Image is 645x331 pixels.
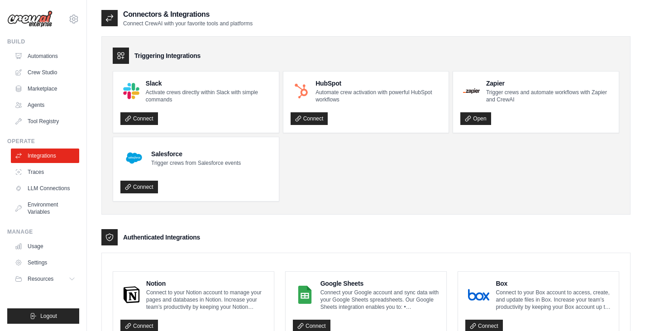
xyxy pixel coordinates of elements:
iframe: Chat Widget [600,288,645,331]
img: Box Logo [468,286,489,304]
h3: Authenticated Integrations [123,233,200,242]
img: Slack Logo [123,83,139,99]
p: Trigger crews and automate workflows with Zapier and CrewAI [486,89,612,103]
h3: Triggering Integrations [134,51,201,60]
p: Trigger crews from Salesforce events [151,159,241,167]
img: Zapier Logo [463,88,480,94]
a: Automations [11,49,79,63]
h4: Box [496,279,612,288]
h4: Salesforce [151,149,241,158]
button: Resources [11,272,79,286]
p: Activate crews directly within Slack with simple commands [146,89,272,103]
img: Google Sheets Logo [296,286,314,304]
p: Connect to your Notion account to manage your pages and databases in Notion. Increase your team’s... [146,289,267,311]
a: Traces [11,165,79,179]
a: Connect [291,112,328,125]
span: Resources [28,275,53,283]
div: Manage [7,228,79,235]
a: Agents [11,98,79,112]
h4: Notion [146,279,267,288]
h2: Connectors & Integrations [123,9,253,20]
a: LLM Connections [11,181,79,196]
img: Logo [7,10,53,28]
h4: Google Sheets [320,279,439,288]
a: Open [460,112,491,125]
div: Build [7,38,79,45]
a: Connect [120,112,158,125]
a: Tool Registry [11,114,79,129]
a: Integrations [11,149,79,163]
p: Connect CrewAI with your favorite tools and platforms [123,20,253,27]
h4: HubSpot [315,79,441,88]
p: Connect to your Box account to access, create, and update files in Box. Increase your team’s prod... [496,289,612,311]
a: Settings [11,255,79,270]
p: Connect your Google account and sync data with your Google Sheets spreadsheets. Our Google Sheets... [320,289,439,311]
img: Salesforce Logo [123,147,145,169]
h4: Slack [146,79,272,88]
button: Logout [7,308,79,324]
img: Notion Logo [123,286,140,304]
a: Environment Variables [11,197,79,219]
a: Crew Studio [11,65,79,80]
a: Marketplace [11,82,79,96]
a: Connect [120,181,158,193]
p: Automate crew activation with powerful HubSpot workflows [315,89,441,103]
span: Logout [40,312,57,320]
h4: Zapier [486,79,612,88]
a: Usage [11,239,79,254]
div: Operate [7,138,79,145]
img: HubSpot Logo [293,83,310,99]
